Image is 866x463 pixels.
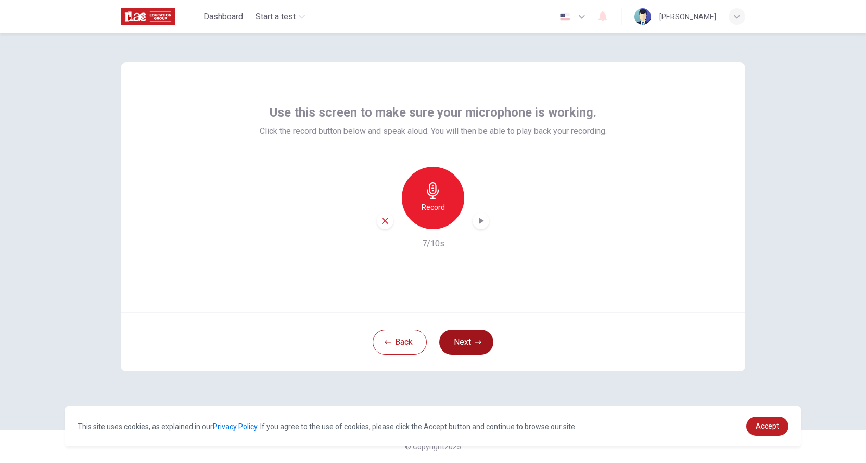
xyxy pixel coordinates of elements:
[746,417,788,436] a: dismiss cookie message
[65,406,801,446] div: cookieconsent
[121,6,199,27] a: ILAC logo
[634,8,651,25] img: Profile picture
[199,7,247,26] button: Dashboard
[439,330,493,355] button: Next
[203,10,243,23] span: Dashboard
[256,10,296,23] span: Start a test
[78,422,577,431] span: This site uses cookies, as explained in our . If you agree to the use of cookies, please click th...
[270,104,596,121] span: Use this screen to make sure your microphone is working.
[422,201,445,214] h6: Record
[405,443,461,451] span: © Copyright 2025
[373,330,427,355] button: Back
[756,422,779,430] span: Accept
[558,13,571,21] img: en
[659,10,716,23] div: [PERSON_NAME]
[402,167,464,229] button: Record
[121,6,175,27] img: ILAC logo
[260,125,607,137] span: Click the record button below and speak aloud. You will then be able to play back your recording.
[213,422,257,431] a: Privacy Policy
[422,237,444,250] h6: 7/10s
[251,7,309,26] button: Start a test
